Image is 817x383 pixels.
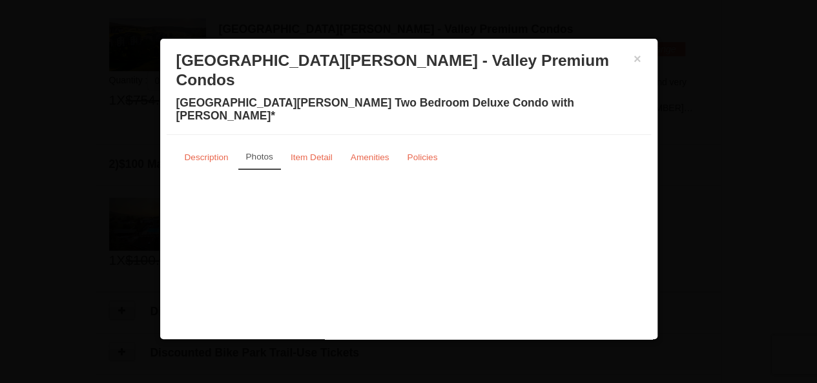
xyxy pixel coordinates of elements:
small: Item Detail [291,152,333,162]
h4: [GEOGRAPHIC_DATA][PERSON_NAME] Two Bedroom Deluxe Condo with [PERSON_NAME]* [176,96,641,122]
button: × [634,52,641,65]
a: Amenities [342,145,398,170]
small: Amenities [351,152,389,162]
h3: [GEOGRAPHIC_DATA][PERSON_NAME] - Valley Premium Condos [176,51,641,90]
small: Description [185,152,229,162]
small: Photos [246,152,273,161]
small: Policies [407,152,437,162]
a: Policies [398,145,446,170]
a: Description [176,145,237,170]
a: Item Detail [282,145,341,170]
a: Photos [238,145,281,170]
